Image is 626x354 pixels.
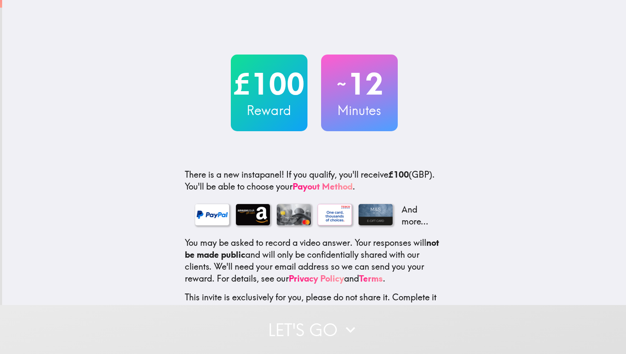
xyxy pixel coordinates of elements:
p: And more... [399,204,434,227]
h2: £100 [231,66,307,101]
h2: 12 [321,66,398,101]
a: Terms [359,273,383,284]
b: £100 [388,169,409,180]
a: Payout Method [293,181,353,192]
h3: Reward [231,101,307,119]
span: There is a new instapanel! [185,169,284,180]
p: If you qualify, you'll receive (GBP) . You'll be able to choose your . [185,169,444,193]
b: not be made public [185,237,439,260]
p: You may be asked to record a video answer. Your responses will and will only be confidentially sh... [185,237,444,285]
h3: Minutes [321,101,398,119]
span: ~ [336,71,347,97]
a: Privacy Policy [289,273,344,284]
p: This invite is exclusively for you, please do not share it. Complete it soon because spots are li... [185,291,444,315]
